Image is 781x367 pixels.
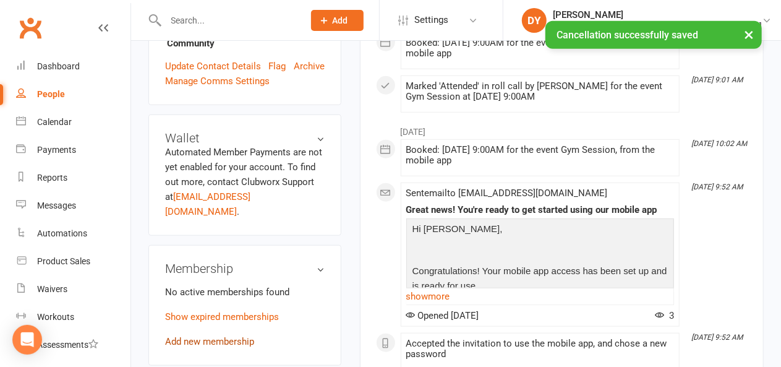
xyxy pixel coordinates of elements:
a: Show expired memberships [165,311,279,322]
a: Assessments [16,331,130,359]
span: Settings [414,6,448,34]
a: Dashboard [16,53,130,80]
div: Uniting Seniors [PERSON_NAME][GEOGRAPHIC_DATA] [553,20,762,32]
a: Archive [294,59,325,74]
div: Booked: [DATE] 9:00AM for the event Gym Session, from the mobile app [406,145,674,166]
button: × [738,21,760,48]
a: show more [406,288,674,305]
a: Automations [16,220,130,248]
div: Messages [37,201,76,210]
div: Automations [37,228,87,238]
button: Add [311,10,364,31]
i: [DATE] 10:02 AM [691,139,747,148]
div: Workouts [37,312,74,322]
a: Reports [16,164,130,192]
no-payment-system: Automated Member Payments are not yet enabled for your account. To find out more, contact Clubwor... [165,147,322,217]
div: Open Intercom Messenger [12,325,42,355]
a: Calendar [16,108,130,136]
div: Dashboard [37,61,80,71]
div: Accepted the invitation to use the mobile app, and chose a new password [406,339,674,360]
div: [PERSON_NAME] [553,9,762,20]
div: Payments [37,145,76,155]
p: Congratulations! Your mobile app access has been set up and is ready for use. [409,264,671,296]
span: Add [333,15,348,25]
a: Messages [16,192,130,220]
div: Great news! You're ready to get started using our mobile app [406,205,674,215]
span: Opened [DATE] [406,310,479,321]
i: [DATE] 9:01 AM [691,76,743,84]
a: Waivers [16,275,130,303]
a: Add new membership [165,336,254,347]
div: Product Sales [37,256,90,266]
span: Sent email to [EMAIL_ADDRESS][DOMAIN_NAME] [406,188,608,199]
li: [DATE] [376,119,748,139]
span: 3 [655,310,674,321]
h3: Wallet [165,131,325,145]
div: Calendar [37,117,72,127]
div: Assessments [37,340,98,350]
i: [DATE] 9:52 AM [691,333,743,342]
a: Product Sales [16,248,130,275]
a: Update Contact Details [165,59,261,74]
div: Reports [37,173,67,183]
a: Clubworx [15,12,46,43]
a: Manage Comms Settings [165,74,270,89]
div: Cancellation successfully saved [545,21,762,49]
a: Payments [16,136,130,164]
a: Workouts [16,303,130,331]
a: People [16,80,130,108]
p: No active memberships found [165,285,325,300]
div: People [37,89,65,99]
i: [DATE] 9:52 AM [691,183,743,191]
h3: Membership [165,262,325,275]
div: Waivers [37,284,67,294]
a: Flag [268,59,286,74]
div: DY [522,8,547,33]
p: Hi [PERSON_NAME], [409,222,671,240]
input: Search... [162,12,296,29]
a: [EMAIL_ADDRESS][DOMAIN_NAME] [165,191,250,217]
div: Marked 'Attended' in roll call by [PERSON_NAME] for the event Gym Session at [DATE] 9:00AM [406,81,674,102]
